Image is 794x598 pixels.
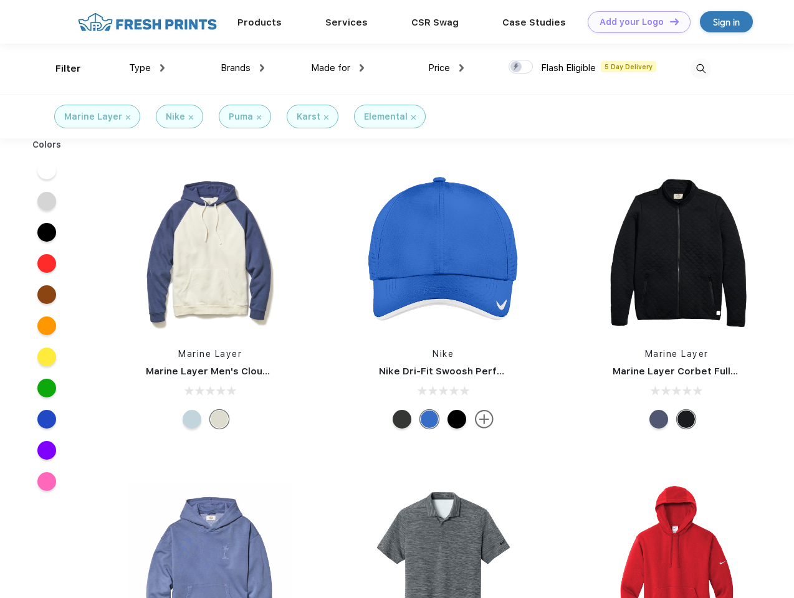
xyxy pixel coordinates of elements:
a: Nike Dri-Fit Swoosh Perforated Cap [379,366,551,377]
img: filter_cancel.svg [126,115,130,120]
div: Nike [166,110,185,123]
span: Brands [221,62,251,74]
div: Cool Ombre [183,410,201,429]
img: filter_cancel.svg [324,115,328,120]
div: Black [447,410,466,429]
div: Blue Sapphire [420,410,439,429]
img: func=resize&h=266 [594,169,760,335]
span: 5 Day Delivery [601,61,656,72]
div: Karst [297,110,320,123]
a: Products [237,17,282,28]
img: desktop_search.svg [691,59,711,79]
img: dropdown.png [260,64,264,72]
img: dropdown.png [360,64,364,72]
a: Marine Layer [178,349,242,359]
div: Puma [229,110,253,123]
img: dropdown.png [459,64,464,72]
img: func=resize&h=266 [127,169,293,335]
span: Flash Eligible [541,62,596,74]
a: Sign in [700,11,753,32]
div: Marine Layer [64,110,122,123]
div: Filter [55,62,81,76]
a: Services [325,17,368,28]
img: more.svg [475,410,494,429]
div: Elemental [364,110,408,123]
span: Price [428,62,450,74]
img: DT [670,18,679,25]
div: Black [677,410,696,429]
span: Made for [311,62,350,74]
img: filter_cancel.svg [257,115,261,120]
img: filter_cancel.svg [189,115,193,120]
div: Colors [23,138,71,151]
a: CSR Swag [411,17,459,28]
div: Navy [649,410,668,429]
div: Add your Logo [600,17,664,27]
div: Anthracite [393,410,411,429]
a: Marine Layer Corbet Full-Zip Jacket [613,366,785,377]
a: Marine Layer Men's Cloud 9 Fleece Hoodie [146,366,349,377]
img: fo%20logo%202.webp [74,11,221,33]
div: Sign in [713,15,740,29]
img: filter_cancel.svg [411,115,416,120]
img: dropdown.png [160,64,165,72]
img: func=resize&h=266 [360,169,526,335]
a: Nike [433,349,454,359]
span: Type [129,62,151,74]
a: Marine Layer [645,349,709,359]
div: Navy/Cream [210,410,229,429]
